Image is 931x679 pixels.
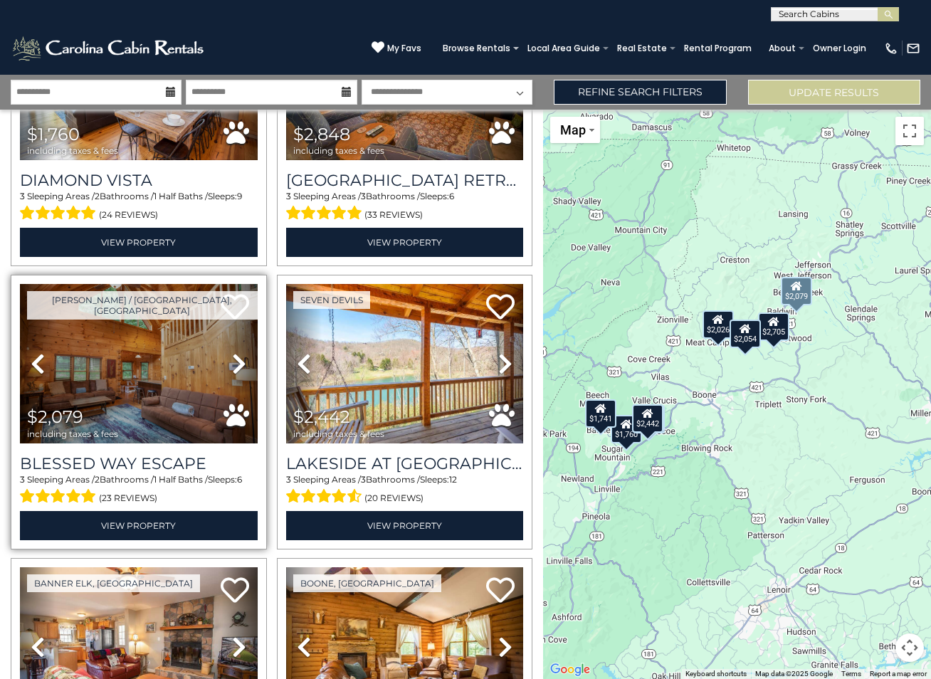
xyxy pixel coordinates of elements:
[554,80,727,105] a: Refine Search Filters
[286,228,524,257] a: View Property
[99,489,157,507] span: (23 reviews)
[27,146,118,155] span: including taxes & fees
[293,124,350,144] span: $2,848
[364,206,423,224] span: (33 reviews)
[154,474,208,485] span: 1 Half Baths /
[286,454,524,473] h3: Lakeside at Hawksnest
[27,574,200,592] a: Banner Elk, [GEOGRAPHIC_DATA]
[27,124,80,144] span: $1,760
[293,146,384,155] span: including taxes & fees
[237,474,242,485] span: 6
[895,633,924,662] button: Map camera controls
[27,406,83,427] span: $2,079
[364,489,424,507] span: (20 reviews)
[560,122,586,137] span: Map
[286,473,524,507] div: Sleeping Areas / Bathrooms / Sleeps:
[286,511,524,540] a: View Property
[293,406,350,427] span: $2,442
[11,34,208,63] img: White-1-2.png
[449,191,454,201] span: 6
[293,429,384,438] span: including taxes & fees
[780,277,811,305] div: $2,079
[286,171,524,190] h3: Boulder Falls Retreat
[884,41,898,56] img: phone-regular-white.png
[806,38,873,58] a: Owner Login
[27,429,118,438] span: including taxes & fees
[610,38,674,58] a: Real Estate
[95,474,100,485] span: 2
[237,191,242,201] span: 9
[895,117,924,145] button: Toggle fullscreen view
[20,473,258,507] div: Sleeping Areas / Bathrooms / Sleeps:
[870,670,927,678] a: Report a map error
[286,171,524,190] a: [GEOGRAPHIC_DATA] Retreat
[449,474,457,485] span: 12
[436,38,517,58] a: Browse Rentals
[486,293,515,323] a: Add to favorites
[677,38,759,58] a: Rental Program
[286,474,291,485] span: 3
[20,228,258,257] a: View Property
[757,312,789,341] div: $2,705
[286,190,524,224] div: Sleeping Areas / Bathrooms / Sleeps:
[154,191,208,201] span: 1 Half Baths /
[547,660,594,679] img: Google
[20,171,258,190] a: Diamond Vista
[95,191,100,201] span: 2
[286,454,524,473] a: Lakeside at [GEOGRAPHIC_DATA]
[610,415,641,443] div: $1,760
[584,399,616,428] div: $1,741
[286,284,524,443] img: thumbnail_163260213.jpeg
[685,669,747,679] button: Keyboard shortcuts
[841,670,861,678] a: Terms (opens in new tab)
[293,291,370,309] a: Seven Devils
[361,191,366,201] span: 3
[520,38,607,58] a: Local Area Guide
[632,404,663,433] div: $2,442
[547,660,594,679] a: Open this area in Google Maps (opens a new window)
[20,284,258,443] img: thumbnail_163271008.jpeg
[20,474,25,485] span: 3
[99,206,158,224] span: (24 reviews)
[361,474,366,485] span: 3
[20,454,258,473] a: Blessed Way Escape
[906,41,920,56] img: mail-regular-white.png
[20,191,25,201] span: 3
[762,38,803,58] a: About
[286,191,291,201] span: 3
[27,291,258,320] a: [PERSON_NAME] / [GEOGRAPHIC_DATA], [GEOGRAPHIC_DATA]
[372,41,421,56] a: My Favs
[748,80,921,105] button: Update Results
[633,405,665,433] div: $2,848
[20,190,258,224] div: Sleeping Areas / Bathrooms / Sleeps:
[293,574,441,592] a: Boone, [GEOGRAPHIC_DATA]
[703,310,734,339] div: $2,026
[387,42,421,55] span: My Favs
[486,576,515,606] a: Add to favorites
[755,670,833,678] span: Map data ©2025 Google
[730,320,761,348] div: $2,054
[20,511,258,540] a: View Property
[550,117,600,143] button: Change map style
